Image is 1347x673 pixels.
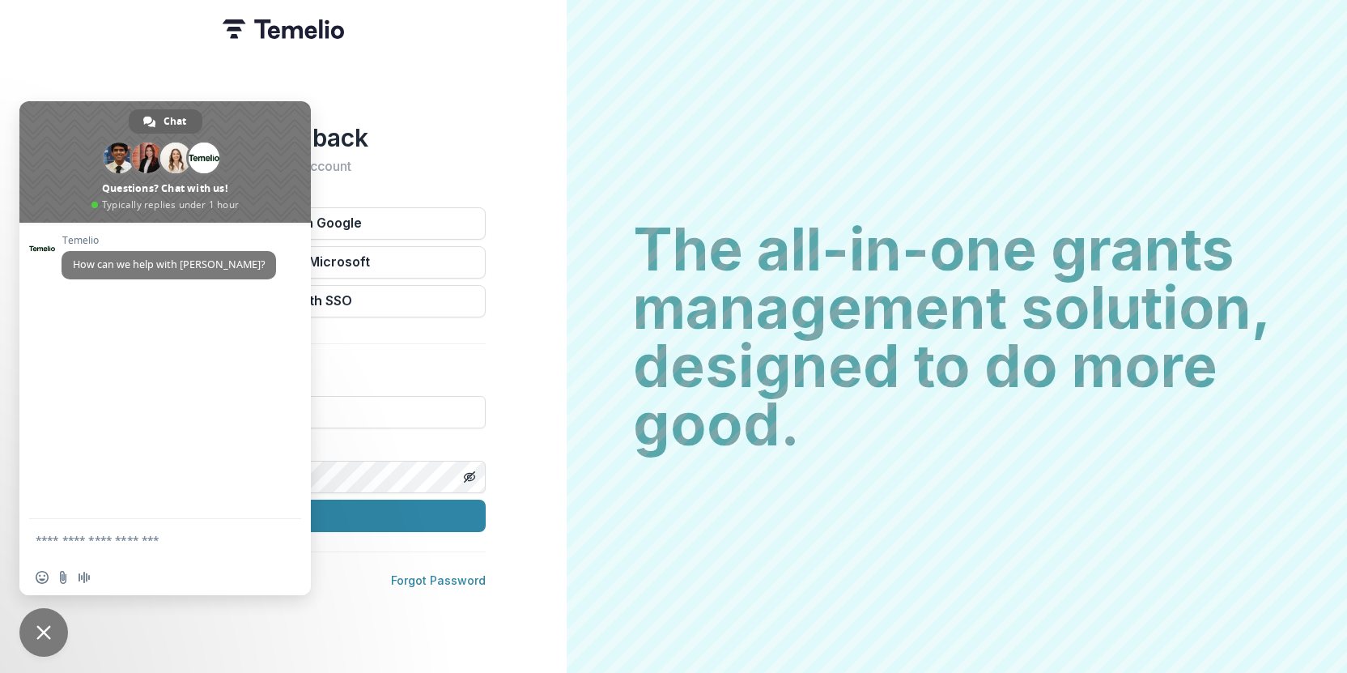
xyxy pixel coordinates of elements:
[457,464,482,490] button: Toggle password visibility
[36,519,262,560] textarea: Compose your message...
[36,571,49,584] span: Insert an emoji
[73,258,265,271] span: How can we help with [PERSON_NAME]?
[57,571,70,584] span: Send a file
[129,109,202,134] a: Chat
[78,571,91,584] span: Audio message
[391,573,486,587] a: Forgot Password
[223,19,344,39] img: Temelio
[19,608,68,657] a: Close chat
[164,109,186,134] span: Chat
[62,235,276,246] span: Temelio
